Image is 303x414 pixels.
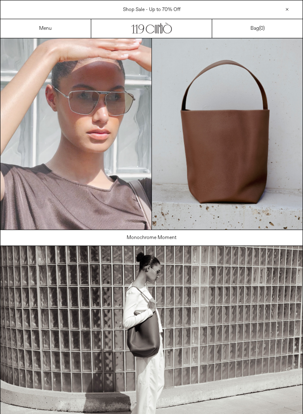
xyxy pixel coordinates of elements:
a: Menu [39,25,52,32]
a: Monochrome Moment [0,230,303,246]
span: ) [260,25,265,32]
span: 0 [260,25,263,32]
a: Bag() [250,25,265,32]
video: Your browser does not support the video tag. [0,38,151,230]
a: Your browser does not support the video tag. [0,225,151,232]
a: Shop Sale - Up to 70% Off [123,7,180,13]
